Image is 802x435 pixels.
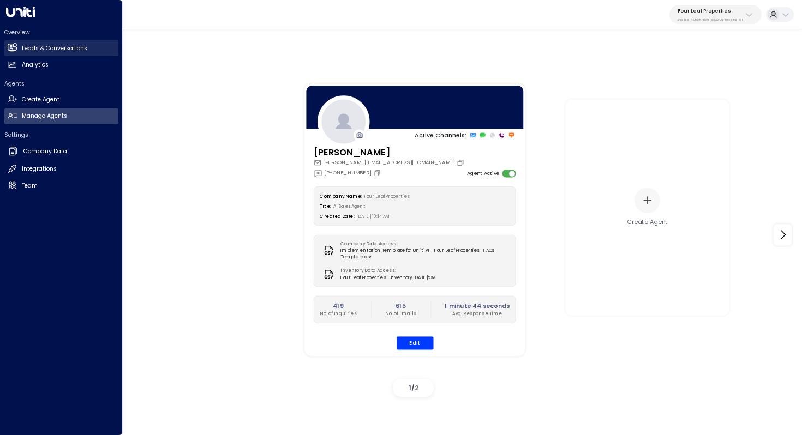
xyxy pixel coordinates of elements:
[23,147,67,156] h2: Company Data
[4,143,118,160] a: Company Data
[340,268,431,274] label: Inventory Data Access:
[4,40,118,56] a: Leads & Conversations
[340,240,506,247] label: Company Data Access:
[385,301,416,310] h2: 615
[22,112,67,120] h2: Manage Agents
[457,159,466,166] button: Copy
[364,193,409,199] span: Four Leaf Properties
[415,131,466,140] p: Active Channels:
[22,182,38,190] h2: Team
[409,383,411,392] span: 1
[320,301,357,310] h2: 419
[627,218,668,227] div: Create Agent
[466,170,499,177] label: Agent Active
[4,28,118,37] h2: Overview
[373,169,383,177] button: Copy
[445,310,510,317] p: Avg. Response Time
[340,274,435,281] span: Four Leaf Properties - Inventory [DATE]csv
[320,193,362,199] label: Company Name:
[313,168,382,177] div: [PHONE_NUMBER]
[22,95,59,104] h2: Create Agent
[4,108,118,124] a: Manage Agents
[320,203,331,209] label: Title:
[320,214,354,220] label: Created Date:
[313,159,466,166] div: [PERSON_NAME][EMAIL_ADDRESS][DOMAIN_NAME]
[22,61,49,69] h2: Analytics
[22,165,57,173] h2: Integrations
[445,301,510,310] h2: 1 minute 44 seconds
[340,247,510,260] span: Implementation Template for Uniti AI - Four Leaf Properties - FAQs Template.csv
[4,57,118,73] a: Analytics
[4,80,118,88] h2: Agents
[22,44,87,53] h2: Leads & Conversations
[4,178,118,194] a: Team
[678,17,743,22] p: 34e1cd17-0f68-49af-bd32-3c48ce8611d1
[415,383,418,392] span: 2
[678,8,743,14] p: Four Leaf Properties
[320,310,357,317] p: No. of Inquiries
[333,203,366,209] span: AI Sales Agent
[313,146,466,159] h3: [PERSON_NAME]
[669,5,762,24] button: Four Leaf Properties34e1cd17-0f68-49af-bd32-3c48ce8611d1
[396,336,433,349] button: Edit
[356,214,390,220] span: [DATE] 10:14 AM
[4,92,118,107] a: Create Agent
[4,161,118,177] a: Integrations
[385,310,416,317] p: No. of Emails
[4,131,118,139] h2: Settings
[393,379,434,397] div: /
